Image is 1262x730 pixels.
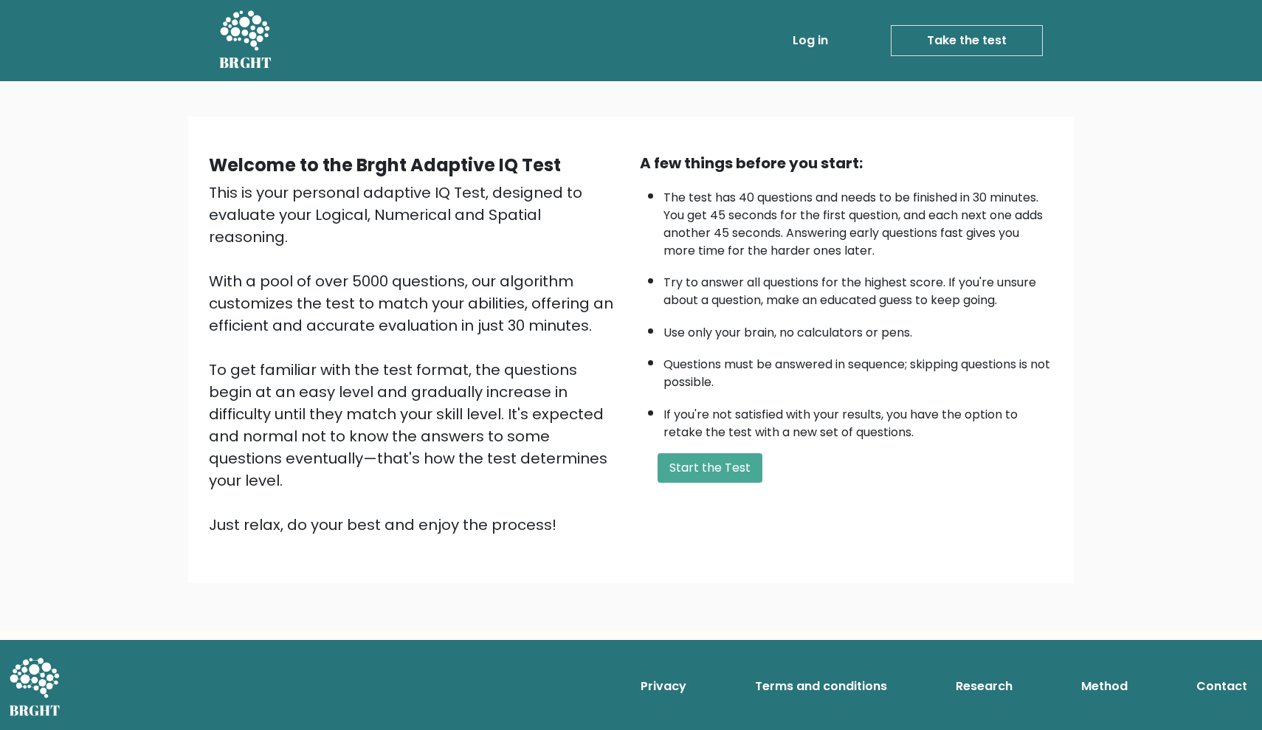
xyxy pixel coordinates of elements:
[635,672,692,701] a: Privacy
[663,182,1053,260] li: The test has 40 questions and needs to be finished in 30 minutes. You get 45 seconds for the firs...
[787,26,834,55] a: Log in
[219,6,272,75] a: BRGHT
[209,182,622,536] div: This is your personal adaptive IQ Test, designed to evaluate your Logical, Numerical and Spatial ...
[640,152,1053,174] div: A few things before you start:
[1190,672,1253,701] a: Contact
[663,399,1053,441] li: If you're not satisfied with your results, you have the option to retake the test with a new set ...
[1075,672,1134,701] a: Method
[891,25,1043,56] a: Take the test
[663,317,1053,342] li: Use only your brain, no calculators or pens.
[663,266,1053,309] li: Try to answer all questions for the highest score. If you're unsure about a question, make an edu...
[658,453,762,483] button: Start the Test
[749,672,893,701] a: Terms and conditions
[209,153,561,177] b: Welcome to the Brght Adaptive IQ Test
[663,348,1053,391] li: Questions must be answered in sequence; skipping questions is not possible.
[950,672,1018,701] a: Research
[219,54,272,72] h5: BRGHT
